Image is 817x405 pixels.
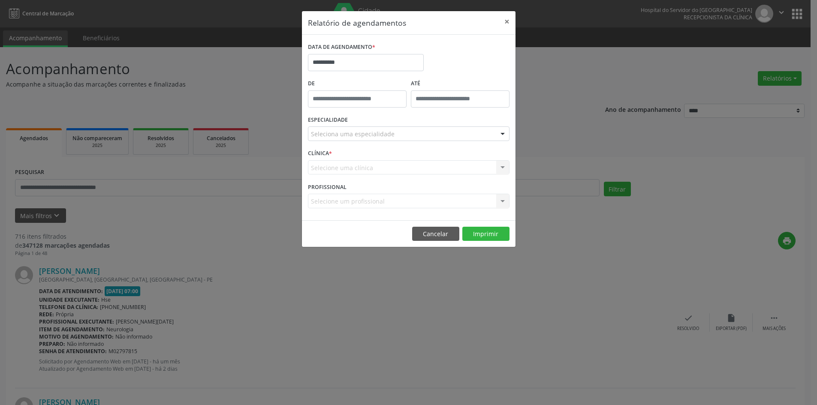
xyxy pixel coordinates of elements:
label: CLÍNICA [308,147,332,160]
button: Imprimir [462,227,509,241]
button: Close [498,11,516,32]
label: De [308,77,407,90]
h5: Relatório de agendamentos [308,17,406,28]
label: ESPECIALIDADE [308,114,348,127]
label: DATA DE AGENDAMENTO [308,41,375,54]
span: Seleciona uma especialidade [311,129,395,138]
label: PROFISSIONAL [308,180,347,194]
button: Cancelar [412,227,459,241]
label: ATÉ [411,77,509,90]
